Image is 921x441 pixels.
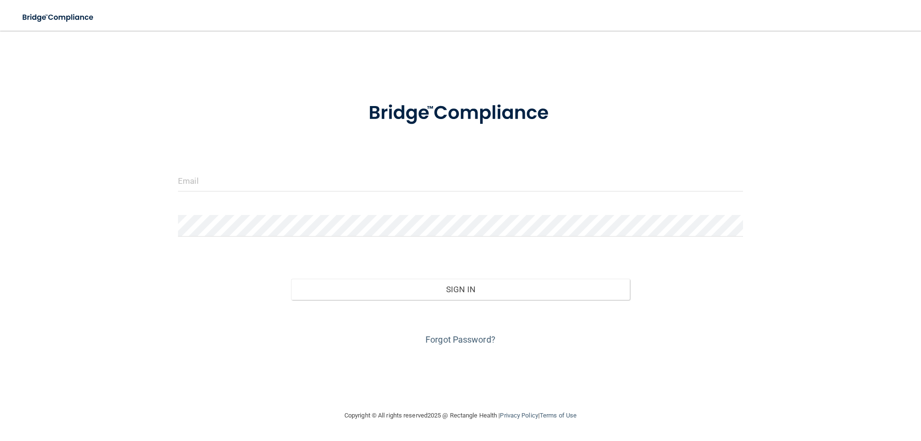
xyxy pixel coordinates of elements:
[178,170,743,191] input: Email
[291,279,630,300] button: Sign In
[425,334,496,345] a: Forgot Password?
[349,88,572,138] img: bridge_compliance_login_screen.278c3ca4.svg
[500,412,538,419] a: Privacy Policy
[14,8,103,27] img: bridge_compliance_login_screen.278c3ca4.svg
[540,412,577,419] a: Terms of Use
[285,400,636,431] div: Copyright © All rights reserved 2025 @ Rectangle Health | |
